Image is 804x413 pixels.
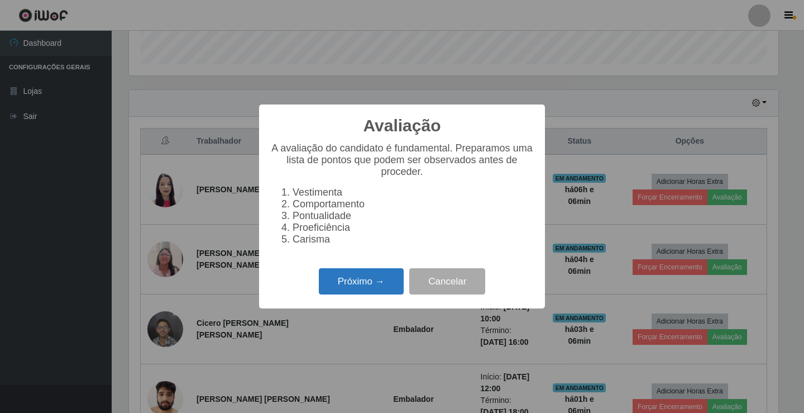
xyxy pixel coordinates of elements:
[293,234,534,245] li: Carisma
[293,198,534,210] li: Comportamento
[293,210,534,222] li: Pontualidade
[409,268,485,295] button: Cancelar
[270,143,534,178] p: A avaliação do candidato é fundamental. Preparamos uma lista de pontos que podem ser observados a...
[293,187,534,198] li: Vestimenta
[293,222,534,234] li: Proeficiência
[319,268,404,295] button: Próximo →
[363,116,441,136] h2: Avaliação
